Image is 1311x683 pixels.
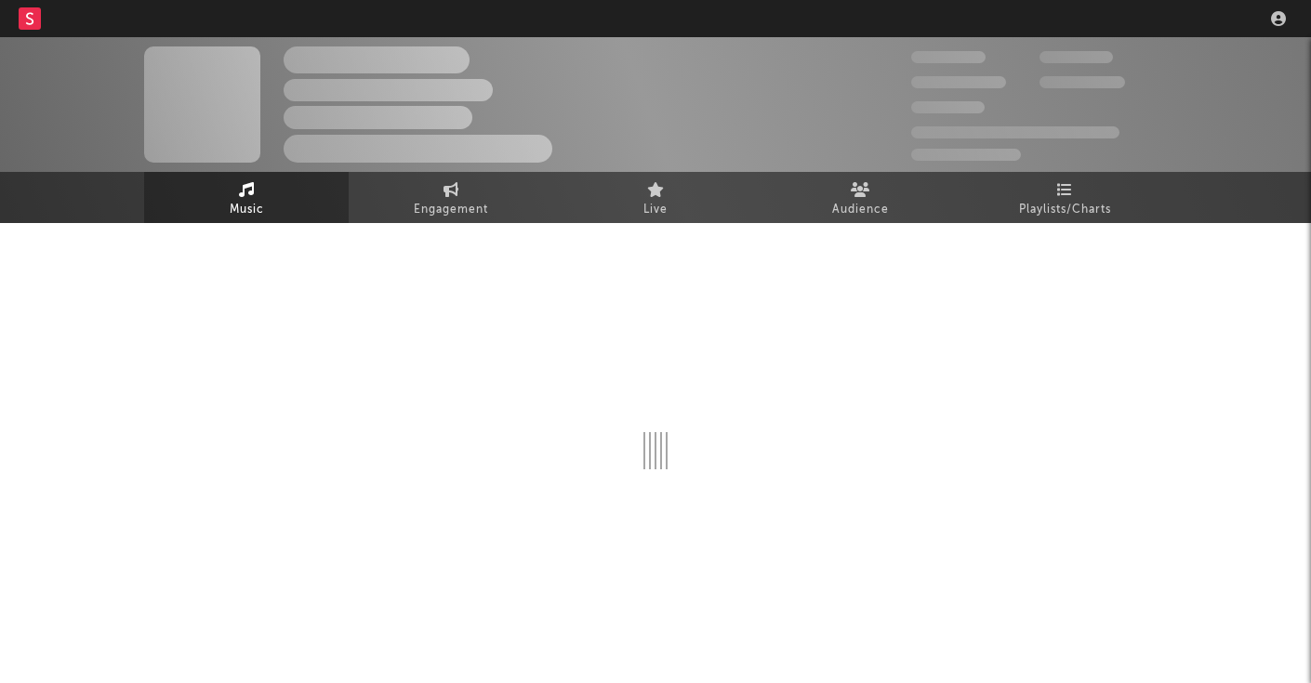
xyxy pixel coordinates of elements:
span: 50,000,000 [911,76,1006,88]
a: Live [553,172,758,223]
span: 100,000 [1040,51,1113,63]
span: Jump Score: 85.0 [911,149,1021,161]
span: 50,000,000 Monthly Listeners [911,126,1119,138]
span: 1,000,000 [1040,76,1125,88]
span: 300,000 [911,51,986,63]
span: Audience [832,199,889,221]
a: Music [144,172,349,223]
span: Live [643,199,668,221]
span: Music [230,199,264,221]
span: Engagement [414,199,488,221]
span: Playlists/Charts [1019,199,1111,221]
a: Playlists/Charts [962,172,1167,223]
span: 100,000 [911,101,985,113]
a: Engagement [349,172,553,223]
a: Audience [758,172,962,223]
